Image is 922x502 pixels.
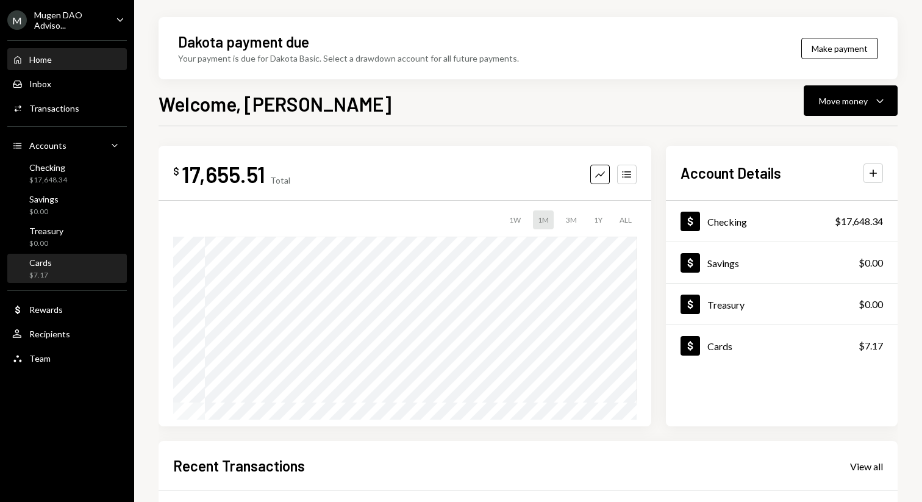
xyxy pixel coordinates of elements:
[29,329,70,339] div: Recipients
[7,347,127,369] a: Team
[7,159,127,188] a: Checking$17,648.34
[29,54,52,65] div: Home
[666,201,898,242] a: Checking$17,648.34
[29,257,52,268] div: Cards
[29,270,52,281] div: $7.17
[29,140,66,151] div: Accounts
[29,304,63,315] div: Rewards
[707,299,745,310] div: Treasury
[7,298,127,320] a: Rewards
[835,214,883,229] div: $17,648.34
[666,242,898,283] a: Savings$0.00
[7,254,127,283] a: Cards$7.17
[34,10,106,30] div: Mugen DAO Adviso...
[270,175,290,185] div: Total
[7,10,27,30] div: M
[178,52,519,65] div: Your payment is due for Dakota Basic. Select a drawdown account for all future payments.
[29,103,79,113] div: Transactions
[561,210,582,229] div: 3M
[29,226,63,236] div: Treasury
[804,85,898,116] button: Move money
[615,210,637,229] div: ALL
[173,456,305,476] h2: Recent Transactions
[29,194,59,204] div: Savings
[29,353,51,364] div: Team
[29,207,59,217] div: $0.00
[859,256,883,270] div: $0.00
[859,297,883,312] div: $0.00
[533,210,554,229] div: 1M
[29,79,51,89] div: Inbox
[7,73,127,95] a: Inbox
[801,38,878,59] button: Make payment
[707,257,739,269] div: Savings
[707,216,747,228] div: Checking
[859,339,883,353] div: $7.17
[850,461,883,473] div: View all
[7,134,127,156] a: Accounts
[681,163,781,183] h2: Account Details
[7,190,127,220] a: Savings$0.00
[589,210,607,229] div: 1Y
[159,91,391,116] h1: Welcome, [PERSON_NAME]
[29,175,67,185] div: $17,648.34
[504,210,526,229] div: 1W
[7,323,127,345] a: Recipients
[666,284,898,325] a: Treasury$0.00
[182,160,265,188] div: 17,655.51
[666,325,898,366] a: Cards$7.17
[29,162,67,173] div: Checking
[7,222,127,251] a: Treasury$0.00
[850,459,883,473] a: View all
[29,238,63,249] div: $0.00
[173,165,179,177] div: $
[819,95,868,107] div: Move money
[7,48,127,70] a: Home
[7,97,127,119] a: Transactions
[178,32,309,52] div: Dakota payment due
[707,340,732,352] div: Cards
